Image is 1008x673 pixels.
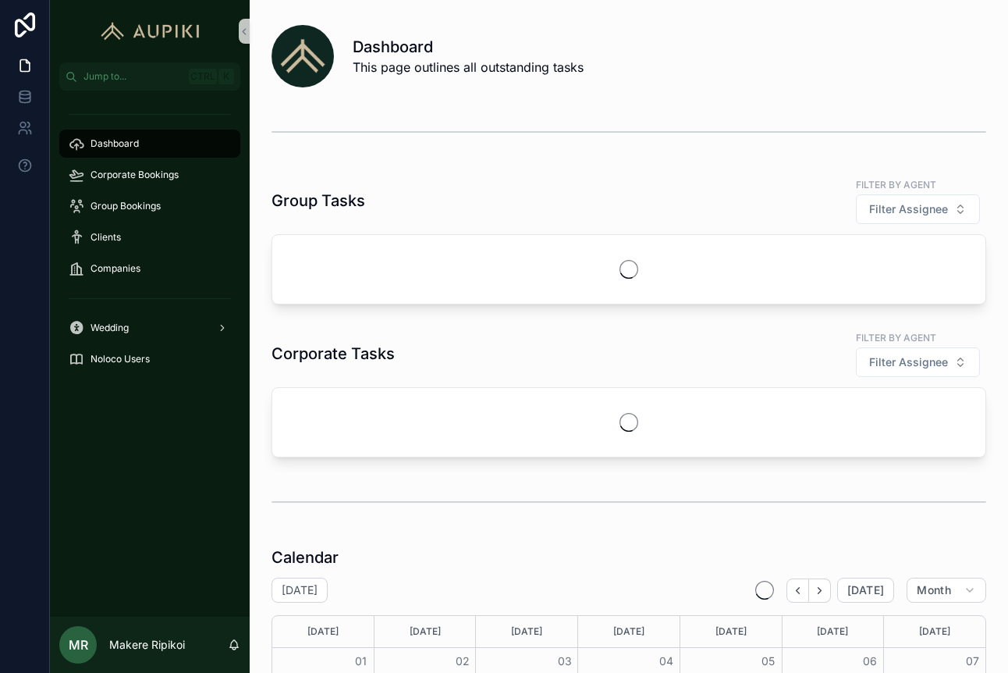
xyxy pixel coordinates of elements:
[59,130,240,158] a: Dashboard
[352,652,371,671] button: 01
[786,579,809,603] button: Back
[869,354,948,370] span: Filter Assignee
[272,190,365,212] h1: Group Tasks
[837,578,894,603] button: [DATE]
[478,616,575,647] div: [DATE]
[282,582,318,598] h2: [DATE]
[94,19,207,44] img: App logo
[856,177,936,191] label: Filter by agent
[59,62,240,91] button: Jump to...CtrlK
[555,652,574,671] button: 03
[91,169,179,181] span: Corporate Bookings
[785,616,882,647] div: [DATE]
[809,579,831,603] button: Next
[91,200,161,212] span: Group Bookings
[91,231,121,244] span: Clients
[917,583,951,597] span: Month
[91,262,140,275] span: Companies
[91,353,150,365] span: Noloco Users
[59,314,240,342] a: Wedding
[272,547,339,568] h1: Calendar
[91,322,129,334] span: Wedding
[91,137,139,150] span: Dashboard
[189,69,217,84] span: Ctrl
[759,652,778,671] button: 05
[59,345,240,373] a: Noloco Users
[856,330,936,344] label: Filter by agent
[580,616,677,647] div: [DATE]
[272,343,395,365] h1: Corporate Tasks
[59,255,240,283] a: Companies
[657,652,676,671] button: 04
[377,616,474,647] div: [DATE]
[220,70,232,83] span: K
[59,161,240,189] a: Corporate Bookings
[453,652,472,671] button: 02
[907,578,986,603] button: Month
[861,652,879,671] button: 06
[856,194,980,224] button: Select Button
[50,91,250,393] div: scrollable content
[353,36,584,58] h1: Dashboard
[83,70,183,83] span: Jump to...
[353,58,584,77] span: This page outlines all outstanding tasks
[59,192,240,220] a: Group Bookings
[869,201,948,217] span: Filter Assignee
[59,223,240,251] a: Clients
[69,636,88,654] span: MR
[856,347,980,377] button: Select Button
[109,637,185,653] p: Makere Ripikoi
[275,616,371,647] div: [DATE]
[963,652,981,671] button: 07
[847,583,884,597] span: [DATE]
[683,616,779,647] div: [DATE]
[886,616,983,647] div: [DATE]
